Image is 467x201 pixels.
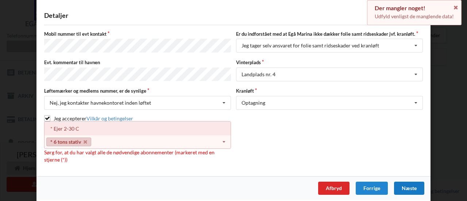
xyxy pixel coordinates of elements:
div: Jeg tager selv ansvaret for folie samt ridseskader ved kranløft [242,43,379,48]
a: Vilkår og betingelser [86,115,133,121]
div: Detaljer [44,11,423,20]
div: Næste [394,182,424,195]
div: Afbryd [318,182,350,195]
div: Nej, jeg kontakter havnekontoret inden løftet [50,100,151,105]
div: Forrige [356,182,388,195]
label: Kranløft [236,88,423,94]
span: Sørg for, at du har valgt alle de nødvendige abonnementer (markeret med en stjerne (*)) [44,149,215,163]
div: Der mangler noget! [375,4,454,12]
a: * 6 tons stativ [46,138,91,146]
div: * Ejer 2-30 C [45,122,231,135]
label: Løftemærker og medlems nummer, er de synlige [44,88,231,94]
div: Optagning [242,100,265,105]
label: Vinterplads [236,59,423,66]
p: Udfyld venligst de manglende data! [375,13,454,20]
label: Jeg accepterer [44,115,133,121]
label: Mobil nummer til evt kontakt [44,31,231,37]
label: Er du indforstået med at Egå Marina ikke dækker folie samt ridseskader jvf. kranløft. [236,31,423,37]
label: Evt. kommentar til havnen [44,59,231,66]
div: Landplads nr. 4 [242,72,275,77]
